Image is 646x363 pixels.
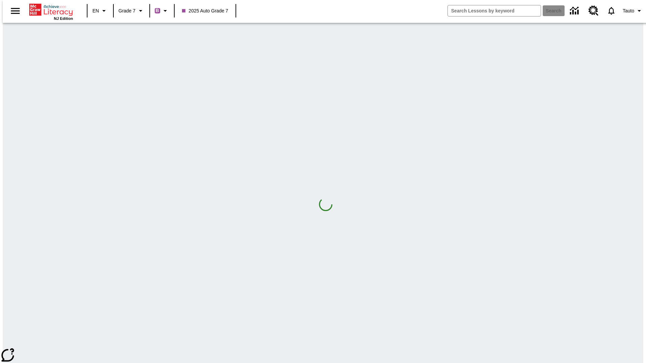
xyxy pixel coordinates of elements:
[182,7,228,14] span: 2025 Auto Grade 7
[116,5,147,17] button: Grade: Grade 7, Select a grade
[620,5,646,17] button: Profile/Settings
[93,7,99,14] span: EN
[156,6,159,15] span: B
[89,5,111,17] button: Language: EN, Select a language
[584,2,603,20] a: Resource Center, Will open in new tab
[54,16,73,21] span: NJ Edition
[566,2,584,20] a: Data Center
[5,1,25,21] button: Open side menu
[623,7,634,14] span: Tauto
[152,5,172,17] button: Boost Class color is purple. Change class color
[448,5,541,16] input: search field
[29,2,73,21] div: Home
[118,7,136,14] span: Grade 7
[603,2,620,19] a: Notifications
